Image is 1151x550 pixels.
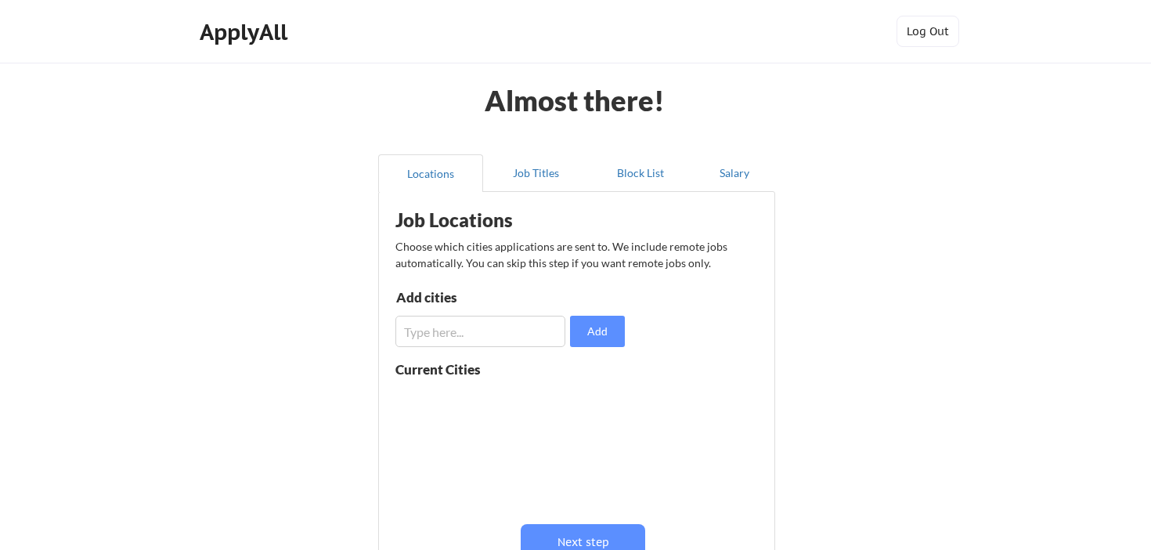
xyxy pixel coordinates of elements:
button: Locations [378,154,483,192]
div: Add cities [396,291,558,304]
input: Type here... [395,316,565,347]
div: Almost there! [466,86,684,114]
div: Job Locations [395,211,593,230]
div: ApplyAll [200,19,292,45]
div: Choose which cities applications are sent to. We include remote jobs automatically. You can skip ... [395,238,756,271]
button: Add [570,316,625,347]
button: Job Titles [483,154,588,192]
div: Current Cities [395,363,514,376]
button: Log Out [897,16,959,47]
button: Salary [693,154,775,192]
button: Block List [588,154,693,192]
